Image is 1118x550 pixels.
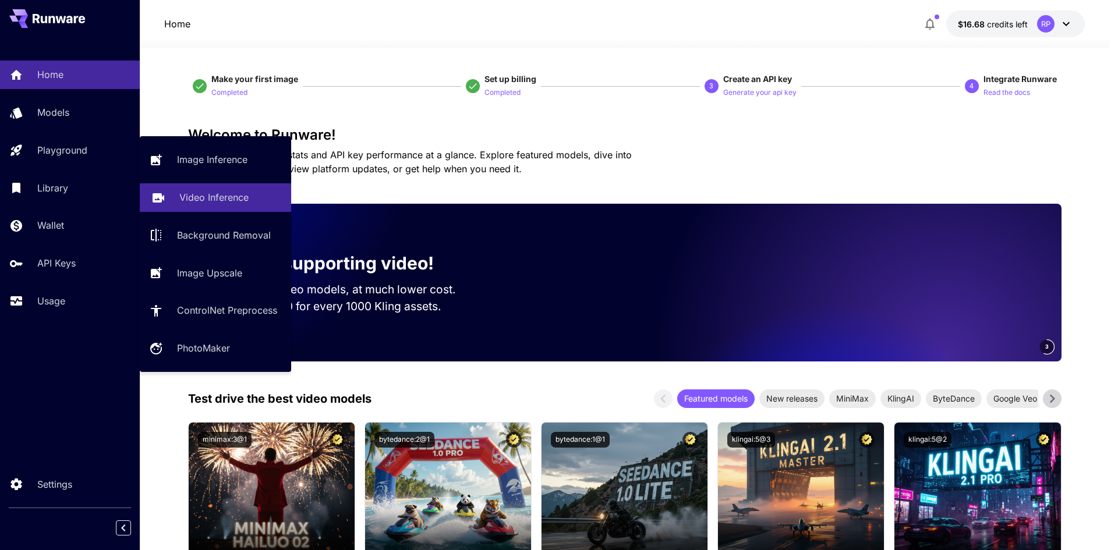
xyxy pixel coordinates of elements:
[983,74,1057,84] span: Integrate Runware
[116,520,131,535] button: Collapse sidebar
[958,19,987,29] span: $16.68
[239,250,434,276] p: Now supporting video!
[37,105,69,119] p: Models
[880,392,921,404] span: KlingAI
[37,68,63,81] p: Home
[207,281,478,298] p: Run the best video models, at much lower cost.
[484,87,521,98] p: Completed
[904,432,951,448] button: klingai:5@2
[926,392,982,404] span: ByteDance
[374,432,434,448] button: bytedance:2@1
[164,17,190,31] nav: breadcrumb
[330,432,345,448] button: Certified Model – Vetted for best performance and includes a commercial license.
[677,392,755,404] span: Featured models
[987,19,1028,29] span: credits left
[37,294,65,308] p: Usage
[37,143,87,157] p: Playground
[506,432,522,448] button: Certified Model – Vetted for best performance and includes a commercial license.
[37,218,64,232] p: Wallet
[188,390,372,407] p: Test drive the best video models
[37,181,68,195] p: Library
[37,256,76,270] p: API Keys
[179,190,249,204] p: Video Inference
[177,228,271,242] p: Background Removal
[140,334,291,363] a: PhotoMaker
[551,432,610,448] button: bytedance:1@1
[140,221,291,250] a: Background Removal
[946,10,1085,37] button: $16.67647
[164,17,190,31] p: Home
[682,432,698,448] button: Certified Model – Vetted for best performance and includes a commercial license.
[177,266,242,280] p: Image Upscale
[211,87,247,98] p: Completed
[970,81,974,91] p: 4
[140,183,291,212] a: Video Inference
[37,477,72,491] p: Settings
[723,87,797,98] p: Generate your api key
[759,392,825,404] span: New releases
[829,392,876,404] span: MiniMax
[211,74,298,84] span: Make your first image
[1037,15,1055,33] div: RP
[198,432,252,448] button: minimax:3@1
[1045,342,1049,351] span: 3
[727,432,775,448] button: klingai:5@3
[177,152,247,166] p: Image Inference
[1036,432,1052,448] button: Certified Model – Vetted for best performance and includes a commercial license.
[188,127,1062,143] h3: Welcome to Runware!
[207,298,478,315] p: Save up to $500 for every 1000 Kling assets.
[484,74,536,84] span: Set up billing
[140,258,291,287] a: Image Upscale
[859,432,875,448] button: Certified Model – Vetted for best performance and includes a commercial license.
[958,18,1028,30] div: $16.67647
[188,149,632,175] span: Check out your usage stats and API key performance at a glance. Explore featured models, dive int...
[983,87,1030,98] p: Read the docs
[125,517,140,538] div: Collapse sidebar
[709,81,713,91] p: 3
[723,74,792,84] span: Create an API key
[140,296,291,325] a: ControlNet Preprocess
[177,303,277,317] p: ControlNet Preprocess
[177,341,230,355] p: PhotoMaker
[140,146,291,174] a: Image Inference
[986,392,1044,404] span: Google Veo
